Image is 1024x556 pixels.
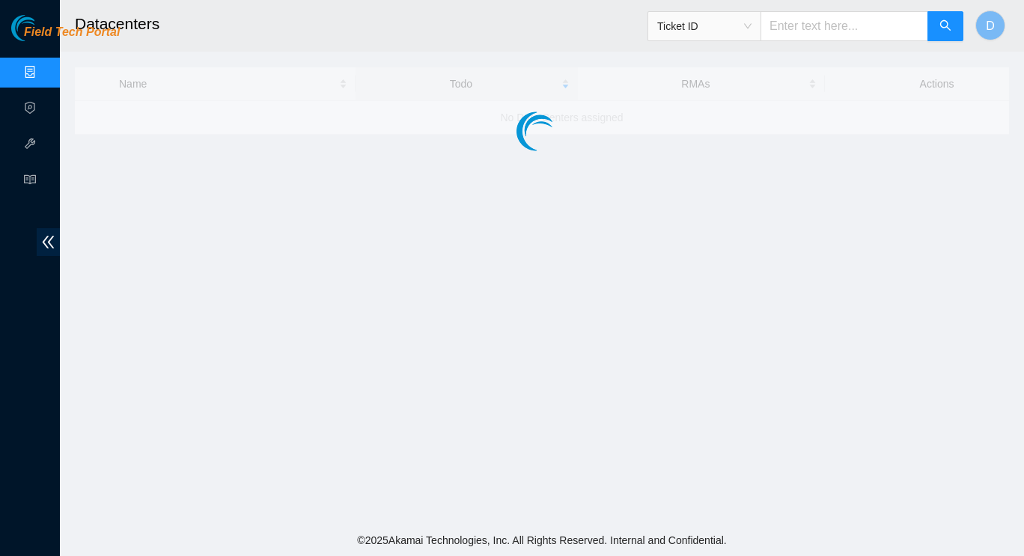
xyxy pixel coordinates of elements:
[761,11,928,41] input: Enter text here...
[60,525,1024,556] footer: © 2025 Akamai Technologies, Inc. All Rights Reserved. Internal and Confidential.
[975,10,1005,40] button: D
[657,15,752,37] span: Ticket ID
[11,27,120,46] a: Akamai TechnologiesField Tech Portal
[37,228,60,256] span: double-left
[927,11,963,41] button: search
[986,16,995,35] span: D
[24,167,36,197] span: read
[939,19,951,34] span: search
[24,25,120,40] span: Field Tech Portal
[11,15,76,41] img: Akamai Technologies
